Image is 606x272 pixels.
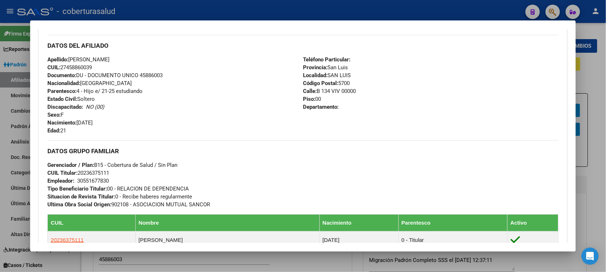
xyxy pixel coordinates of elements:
th: CUIL [48,215,136,231]
strong: Situacion de Revista Titular: [47,193,115,200]
span: 00 - RELACION DE DEPENDENCIA [47,186,189,192]
td: [PERSON_NAME] [136,231,320,249]
span: 0 - Recibe haberes regularmente [47,193,192,200]
span: F [47,112,64,118]
th: Nombre [136,215,320,231]
span: B 134 VIV 00000 [303,88,356,94]
strong: Provincia: [303,64,327,71]
span: 5700 [303,80,350,86]
th: Parentesco [398,215,508,231]
td: [DATE] [320,231,398,249]
strong: Departamento: [303,104,339,110]
strong: Nacimiento: [47,119,76,126]
span: 27458860039 [47,64,92,71]
strong: Teléfono Particular: [303,56,350,63]
strong: Ultima Obra Social Origen: [47,201,111,208]
span: 4 - Hijo e/ 21-25 estudiando [47,88,143,94]
strong: Piso: [303,96,315,102]
strong: Edad: [47,127,60,134]
span: 20236375111 [47,170,109,176]
strong: Localidad: [303,72,327,79]
span: 00 [303,96,321,102]
strong: Tipo Beneficiario Titular: [47,186,107,192]
strong: Calle: [303,88,317,94]
h3: DATOS DEL AFILIADO [47,42,558,50]
strong: Discapacitado: [47,104,83,110]
div: 30551677830 [77,177,109,185]
span: 902108 - ASOCIACION MUTUAL SANCOR [47,201,210,208]
i: NO (00) [86,104,104,110]
strong: CUIL Titular: [47,170,78,176]
span: B15 - Cobertura de Salud / Sin Plan [47,162,177,168]
span: DU - DOCUMENTO UNICO 45886003 [47,72,163,79]
th: Nacimiento [320,215,398,231]
strong: CUIL: [47,64,60,71]
h3: DATOS GRUPO FAMILIAR [47,147,558,155]
strong: Parentesco: [47,88,76,94]
strong: Gerenciador / Plan: [47,162,94,168]
span: San Luis [303,64,348,71]
span: [DATE] [47,119,93,126]
strong: Estado Civil: [47,96,77,102]
strong: Nacionalidad: [47,80,80,86]
strong: Apellido: [47,56,68,63]
strong: Código Postal: [303,80,338,86]
span: Soltero [47,96,95,102]
strong: Documento: [47,72,76,79]
span: [PERSON_NAME] [47,56,109,63]
span: 20236375111 [51,237,84,243]
span: SAN LUIS [303,72,351,79]
td: 0 - Titular [398,231,508,249]
strong: Sexo: [47,112,61,118]
div: Open Intercom Messenger [582,248,599,265]
th: Activo [508,215,558,231]
span: 21 [47,127,66,134]
span: [GEOGRAPHIC_DATA] [47,80,132,86]
strong: Empleador: [47,178,74,184]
